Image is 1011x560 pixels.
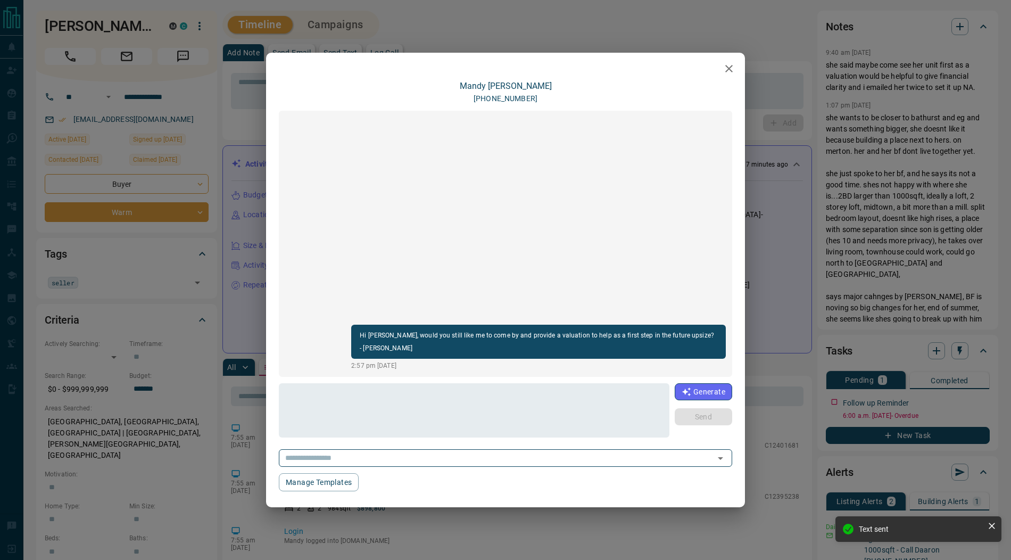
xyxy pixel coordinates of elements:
[675,383,732,400] button: Generate
[360,329,717,355] p: Hi [PERSON_NAME], would you still like me to come by and provide a valuation to help as a first s...
[474,93,537,104] p: [PHONE_NUMBER]
[460,81,552,91] a: Mandy [PERSON_NAME]
[279,473,359,491] button: Manage Templates
[713,451,728,466] button: Open
[859,525,983,533] div: Text sent
[351,361,726,370] p: 2:57 pm [DATE]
